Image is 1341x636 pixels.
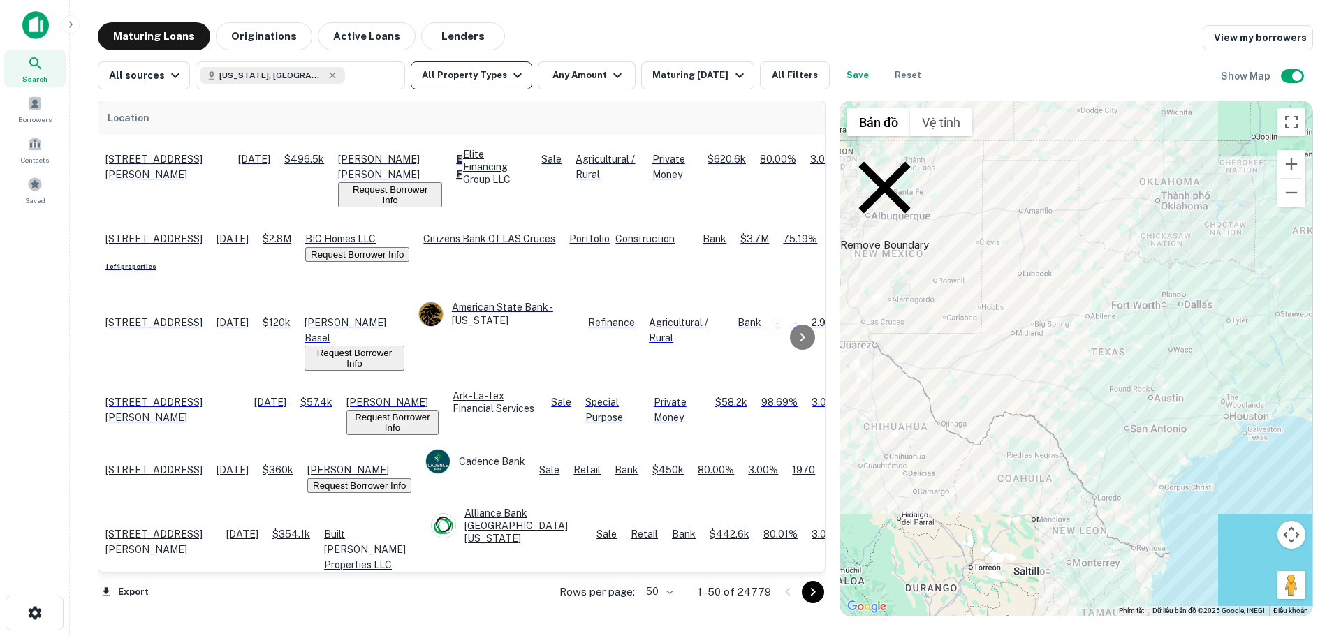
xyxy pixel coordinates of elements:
[219,69,324,82] span: [US_STATE], [GEOGRAPHIC_DATA]
[419,302,443,326] img: picture
[835,61,880,89] button: Save your search to get updates of matches that match your search criteria.
[738,315,761,330] p: Bank
[346,394,439,410] p: [PERSON_NAME]
[425,449,525,474] div: Cadence Bank
[426,450,450,473] img: picture
[105,526,212,557] p: [STREET_ADDRESS][PERSON_NAME]
[456,148,527,186] div: Elite Financing Group LLC
[559,584,635,600] p: Rows per page:
[216,22,312,50] button: Originations
[18,114,52,125] span: Borrowers
[649,315,724,346] p: Agricultural / Rural
[538,61,636,89] button: Any Amount
[25,195,45,206] span: Saved
[802,581,824,603] button: Go to next page
[886,61,930,89] button: Reset
[748,462,778,478] p: 3.00%
[109,67,184,84] div: All sources
[652,462,684,478] p: $450k
[305,231,409,246] p: BIC Homes LLC
[641,61,754,89] button: Maturing [DATE]
[456,152,463,182] p: E F
[1221,68,1273,84] h6: Show Map
[217,462,249,478] p: [DATE]
[305,315,404,346] p: [PERSON_NAME] Basel
[22,73,47,84] span: Search
[573,462,601,478] p: Retail
[1152,607,1265,614] span: Dữ liệu bản đồ ©2025 Google, INEGI
[338,151,442,182] p: [PERSON_NAME] [PERSON_NAME]
[105,315,203,330] p: [STREET_ADDRESS]
[421,22,505,50] button: Lenders
[615,231,675,246] div: This loan purpose was for construction
[631,526,658,542] p: Retail
[847,108,910,136] button: Hiển thị bản đồ phố
[324,572,417,598] button: Request Borrower Info
[98,61,190,89] button: All sources
[1277,179,1305,207] button: Thu nhỏ
[551,394,571,410] div: Sale
[760,154,796,165] span: 80.00%
[4,171,66,209] a: Saved
[307,478,411,493] button: Request Borrower Info
[4,50,66,87] a: Search
[539,462,559,478] div: Sale
[1271,524,1341,591] iframe: Chat Widget
[775,315,779,330] p: -
[708,151,746,167] p: $620.6k
[596,526,617,542] div: Sale
[453,390,537,415] div: Ark-la-tex Financial Services
[761,397,798,408] span: 98.69%
[4,90,66,128] a: Borrowers
[98,582,152,602] button: Export
[652,67,747,84] div: Maturing [DATE]
[98,22,210,50] button: Maturing Loans
[411,61,532,89] button: All Property Types
[710,526,749,542] p: $442.6k
[238,151,270,167] p: [DATE]
[324,526,417,572] p: Built [PERSON_NAME] Properties LLC
[4,131,66,168] a: Contacts
[432,514,455,538] img: picture
[910,108,972,136] button: Hiển thị hình ảnh qua vệ tinh
[652,151,694,182] p: Private Money
[615,462,638,478] p: Bank
[760,61,830,89] button: All Filters
[672,526,696,542] p: Bank
[307,462,411,478] p: [PERSON_NAME]
[338,182,442,207] button: Request Borrower Info
[1119,606,1144,616] button: Phím tắt
[840,101,1312,616] div: 0 0
[1271,524,1341,591] div: Tiện ích trò chuyện
[217,231,249,246] p: [DATE]
[346,410,439,435] button: Request Borrower Info
[640,582,675,602] div: 50
[1203,25,1313,50] a: View my borrowers
[763,528,798,540] span: 80.01%
[263,315,291,330] p: $120k
[698,464,734,475] span: 80.00%
[105,262,203,272] h6: 1 of 4 properties
[263,231,291,246] p: $2.8M
[783,233,817,244] span: 75.19%
[1273,607,1308,614] a: Điều khoản
[226,526,258,542] p: [DATE]
[22,11,49,39] img: capitalize-icon.png
[254,394,286,410] p: [DATE]
[418,301,574,326] div: American State Bank - [US_STATE]
[263,462,293,478] p: $360k
[715,394,747,410] p: $58.2k
[698,584,771,600] p: 1–50 of 24779
[740,231,769,246] p: $3.7M
[431,507,582,545] div: Alliance Bank [GEOGRAPHIC_DATA][US_STATE]
[576,151,638,182] p: Agricultural / Rural
[844,598,890,616] a: Mở khu vực này trong Google Maps (mở cửa sổ mới)
[107,110,149,126] span: Location
[21,154,49,165] span: Contacts
[217,315,249,330] p: [DATE]
[1277,108,1305,136] button: Chuyển đổi chế độ xem toàn màn hình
